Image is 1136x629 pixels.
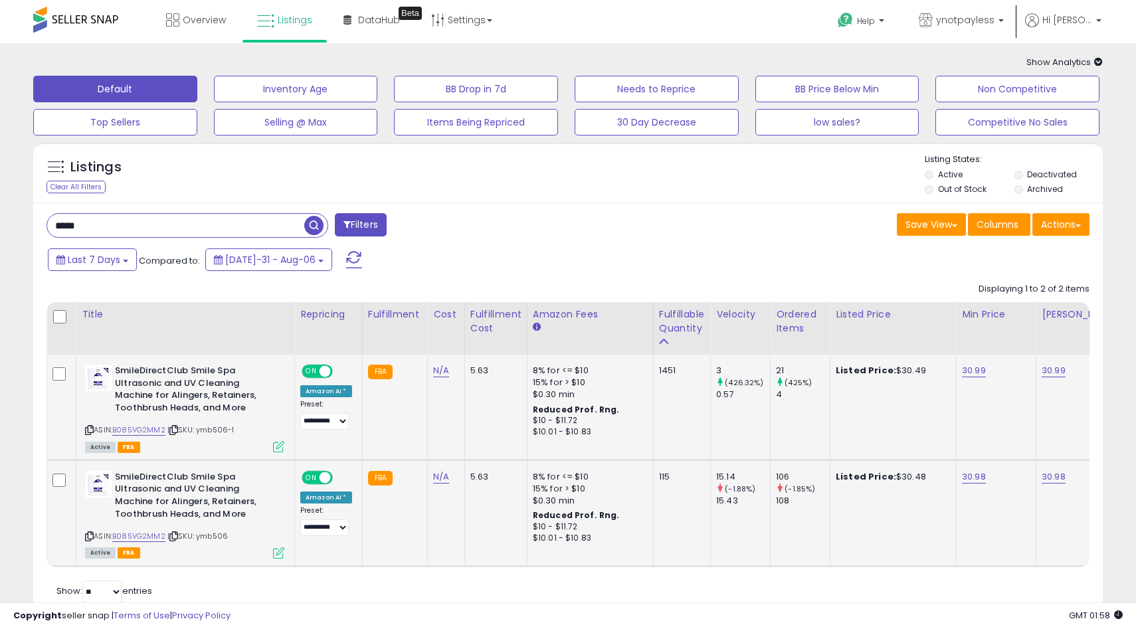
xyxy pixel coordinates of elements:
div: 3 [716,365,770,377]
span: Compared to: [139,254,200,267]
div: 5.63 [470,365,517,377]
small: (-1.85%) [785,484,815,494]
span: ON [303,472,320,483]
h5: Listings [70,158,122,177]
small: (425%) [785,377,812,388]
button: low sales? [755,109,919,135]
label: Archived [1027,183,1063,195]
div: ASIN: [85,471,284,557]
div: Preset: [300,400,352,430]
span: OFF [331,472,352,483]
button: Save View [897,213,966,236]
span: | SKU: ymb506-1 [167,424,235,435]
div: [PERSON_NAME] [1042,308,1121,321]
div: Amazon AI * [300,385,352,397]
label: Out of Stock [938,183,987,195]
a: Help [827,2,898,43]
img: 41cq67pic1L._SL40_.jpg [85,365,112,391]
div: $0.30 min [533,495,643,507]
img: 41cq67pic1L._SL40_.jpg [85,471,112,497]
div: Clear All Filters [47,181,106,193]
button: Columns [968,213,1030,236]
span: Show: entries [56,584,152,597]
div: 0.57 [716,389,770,401]
a: 30.98 [962,470,986,484]
button: Needs to Reprice [575,76,739,102]
button: [DATE]-31 - Aug-06 [205,248,332,271]
span: Overview [183,13,226,27]
button: Competitive No Sales [935,109,1099,135]
div: 106 [776,471,830,483]
div: $30.49 [836,365,946,377]
span: All listings currently available for purchase on Amazon [85,442,116,453]
a: N/A [433,470,449,484]
div: Velocity [716,308,765,321]
small: FBA [368,471,393,486]
b: Reduced Prof. Rng. [533,509,620,521]
div: 108 [776,495,830,507]
div: Repricing [300,308,357,321]
div: Amazon Fees [533,308,648,321]
small: FBA [368,365,393,379]
b: Listed Price: [836,470,896,483]
a: 30.99 [962,364,986,377]
button: Non Competitive [935,76,1099,102]
button: BB Drop in 7d [394,76,558,102]
div: Fulfillment [368,308,422,321]
small: Amazon Fees. [533,321,541,333]
button: Actions [1032,213,1089,236]
button: Top Sellers [33,109,197,135]
span: All listings currently available for purchase on Amazon [85,547,116,559]
div: 21 [776,365,830,377]
span: ON [303,366,320,377]
button: Inventory Age [214,76,378,102]
button: BB Price Below Min [755,76,919,102]
button: Items Being Repriced [394,109,558,135]
div: Listed Price [836,308,951,321]
a: B085VG2MM2 [112,424,165,436]
div: seller snap | | [13,610,231,622]
b: SmileDirectClub Smile Spa Ultrasonic and UV Cleaning Machine for Alingers, Retainers, Toothbrush ... [115,365,276,417]
a: 30.99 [1042,364,1066,377]
span: FBA [118,547,140,559]
div: $10 - $11.72 [533,415,643,426]
i: Get Help [837,12,854,29]
div: $30.48 [836,471,946,483]
div: Min Price [962,308,1030,321]
span: Help [857,15,875,27]
span: Last 7 Days [68,253,120,266]
div: 5.63 [470,471,517,483]
small: (426.32%) [725,377,763,388]
b: Reduced Prof. Rng. [533,404,620,415]
a: 30.98 [1042,470,1066,484]
span: Listings [278,13,312,27]
div: 15.14 [716,471,770,483]
a: B085VG2MM2 [112,531,165,542]
span: Columns [977,218,1018,231]
b: SmileDirectClub Smile Spa Ultrasonic and UV Cleaning Machine for Alingers, Retainers, Toothbrush ... [115,471,276,523]
div: Cost [433,308,459,321]
span: DataHub [358,13,400,27]
label: Active [938,169,963,180]
p: Listing States: [925,153,1102,166]
small: (-1.88%) [725,484,755,494]
div: 115 [659,471,700,483]
div: 8% for <= $10 [533,471,643,483]
span: Show Analytics [1026,56,1103,68]
span: [DATE]-31 - Aug-06 [225,253,316,266]
strong: Copyright [13,609,62,622]
div: 15.43 [716,495,770,507]
div: $0.30 min [533,389,643,401]
div: $10 - $11.72 [533,521,643,533]
a: Privacy Policy [172,609,231,622]
button: Filters [335,213,387,236]
div: Displaying 1 to 2 of 2 items [979,283,1089,296]
div: Ordered Items [776,308,824,335]
div: Preset: [300,506,352,536]
div: Amazon AI * [300,492,352,503]
div: 8% for <= $10 [533,365,643,377]
div: 1451 [659,365,700,377]
span: ynotpayless [936,13,994,27]
button: Last 7 Days [48,248,137,271]
button: Default [33,76,197,102]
